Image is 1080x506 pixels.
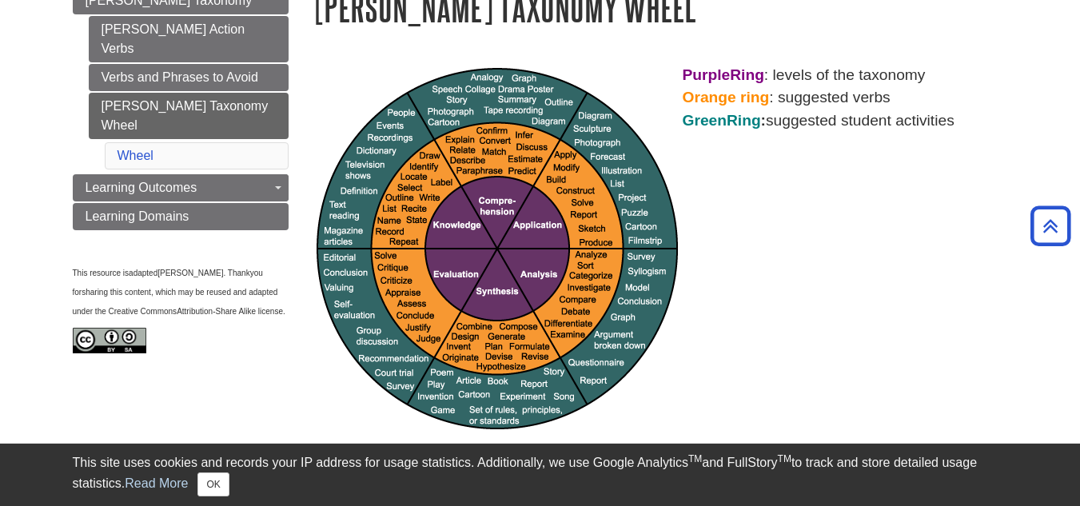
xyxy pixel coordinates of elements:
a: Wheel [118,149,153,162]
span: sharing this content, which may be reused and adapted under the Creative Commons . [73,288,285,316]
strong: Purple [683,66,731,83]
p: : levels of the taxonomy : suggested verbs suggested student activities [313,64,1008,133]
strong: Orange ring [683,89,770,106]
sup: TM [778,453,791,464]
span: Attribution-Share Alike license [177,307,283,316]
span: Ring [727,112,761,129]
a: Learning Domains [73,203,289,230]
span: you for [73,269,265,297]
span: [PERSON_NAME]. Thank [157,269,249,277]
span: This resource is [73,269,130,277]
a: [PERSON_NAME] Action Verbs [89,16,289,62]
sup: TM [688,453,702,464]
span: adapted [129,269,157,277]
strong: : [683,112,767,129]
span: Learning Domains [86,209,189,223]
a: Read More [125,476,188,490]
a: Back to Top [1025,215,1076,237]
span: Learning Outcomes [86,181,197,194]
button: Close [197,472,229,496]
a: Learning Outcomes [73,174,289,201]
a: [PERSON_NAME] Taxonomy Wheel [89,93,289,139]
span: Green [683,112,727,129]
a: Verbs and Phrases to Avoid [89,64,289,91]
strong: Ring [730,66,764,83]
div: This site uses cookies and records your IP address for usage statistics. Additionally, we use Goo... [73,453,1008,496]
